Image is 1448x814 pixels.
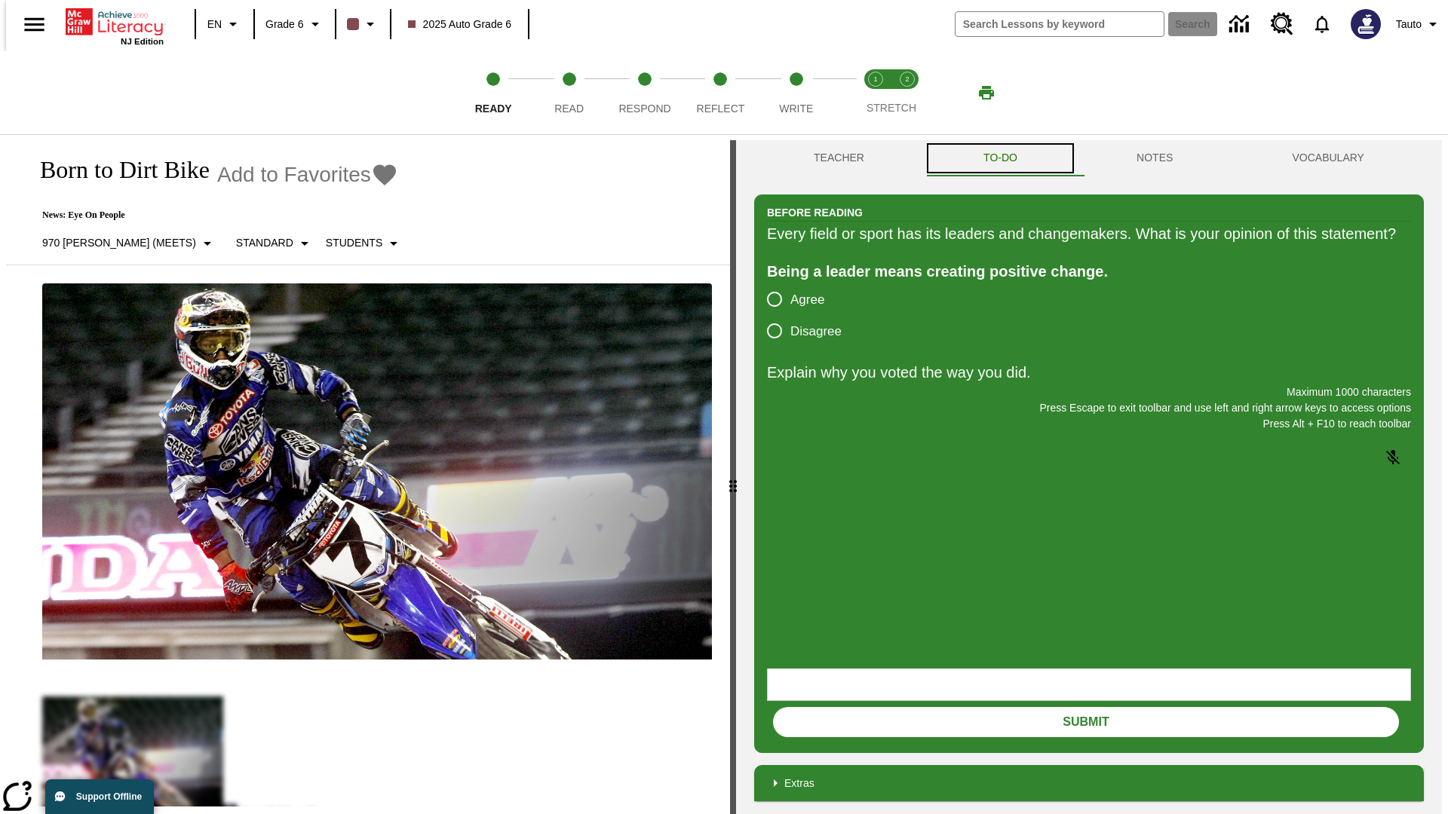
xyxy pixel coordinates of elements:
[754,765,1424,801] div: Extras
[790,290,824,310] span: Agree
[525,51,612,134] button: Read step 2 of 5
[1220,4,1262,45] a: Data Center
[24,210,409,221] p: News: Eye On People
[676,51,764,134] button: Reflect step 4 of 5
[259,11,330,38] button: Grade: Grade 6, Select a grade
[12,2,57,47] button: Open side menu
[236,235,293,251] p: Standard
[24,156,210,184] h1: Born to Dirt Bike
[873,75,877,83] text: 1
[6,140,730,806] div: reading
[767,259,1411,283] div: Being a leader means creating positive change.
[767,384,1411,400] p: Maximum 1000 characters
[854,51,897,134] button: Stretch Read step 1 of 2
[66,5,164,46] div: Home
[767,222,1411,246] div: Every field or sport has its leaders and changemakers. What is your opinion of this statement?
[341,11,385,38] button: Class color is dark brown. Change class color
[697,103,745,115] span: Reflect
[475,103,512,115] span: Ready
[217,161,398,188] button: Add to Favorites - Born to Dirt Bike
[773,707,1399,737] button: Submit
[767,283,854,347] div: poll
[6,12,220,26] body: Explain why you voted the way you did. Maximum 1000 characters Press Alt + F10 to reach toolbar P...
[230,230,320,257] button: Scaffolds, Standard
[754,140,1424,176] div: Instructional Panel Tabs
[36,230,222,257] button: Select Lexile, 970 Lexile (Meets)
[217,163,371,187] span: Add to Favorites
[790,322,842,341] span: Disagree
[784,776,814,791] p: Extras
[618,103,670,115] span: Respond
[449,51,537,134] button: Ready step 1 of 5
[767,360,1411,384] p: Explain why you voted the way you did.
[754,140,924,176] button: Teacher
[905,75,909,83] text: 2
[408,17,512,32] span: 2025 Auto Grade 6
[1396,17,1422,32] span: Tauto
[753,51,840,134] button: Write step 5 of 5
[601,51,689,134] button: Respond step 3 of 5
[867,102,916,114] span: STRETCH
[42,235,196,251] p: 970 [PERSON_NAME] (Meets)
[767,400,1411,416] p: Press Escape to exit toolbar and use left and right arrow keys to access options
[45,779,154,814] button: Support Offline
[767,416,1411,432] p: Press Alt + F10 to reach toolbar
[326,235,382,251] p: Students
[962,79,1011,106] button: Print
[767,204,863,221] h2: Before Reading
[736,140,1442,814] div: activity
[42,283,712,660] img: Motocross racer James Stewart flies through the air on his dirt bike.
[730,140,736,814] div: Press Enter or Spacebar and then press right and left arrow keys to move the slider
[265,17,304,32] span: Grade 6
[885,51,929,134] button: Stretch Respond step 2 of 2
[207,17,222,32] span: EN
[1262,4,1302,44] a: Resource Center, Will open in new tab
[1077,140,1232,176] button: NOTES
[320,230,409,257] button: Select Student
[1342,5,1390,44] button: Select a new avatar
[1390,11,1448,38] button: Profile/Settings
[1351,9,1381,39] img: Avatar
[554,103,584,115] span: Read
[76,791,142,802] span: Support Offline
[779,103,813,115] span: Write
[1302,5,1342,44] a: Notifications
[1375,439,1411,476] button: Click to activate and allow voice recognition
[924,140,1077,176] button: TO-DO
[121,37,164,46] span: NJ Edition
[956,12,1164,36] input: search field
[201,11,249,38] button: Language: EN, Select a language
[1232,140,1424,176] button: VOCABULARY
